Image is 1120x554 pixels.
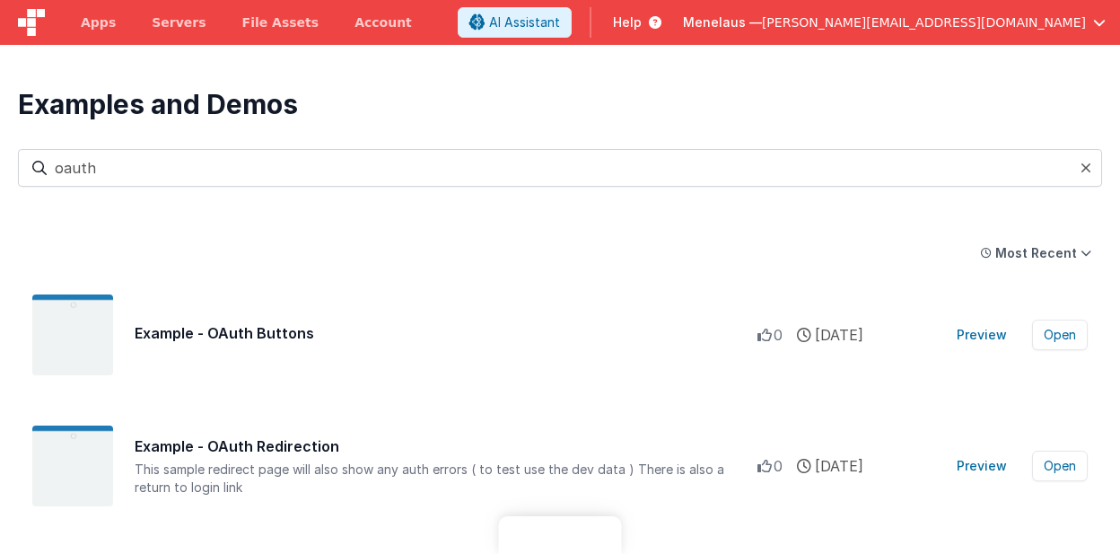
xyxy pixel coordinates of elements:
[970,237,1102,269] button: Most Recent
[1032,320,1088,350] button: Open
[81,13,116,31] span: Apps
[774,324,783,346] span: 0
[135,322,757,344] div: Example - OAuth Buttons
[683,13,762,31] span: Menelaus —
[815,324,863,346] span: [DATE]
[613,13,642,31] span: Help
[815,455,863,477] span: [DATE]
[774,455,783,477] span: 0
[242,13,319,31] span: File Assets
[683,13,1106,31] button: Menelaus — [PERSON_NAME][EMAIL_ADDRESS][DOMAIN_NAME]
[458,7,572,38] button: AI Assistant
[18,88,1102,120] div: Examples and Demos
[1032,451,1088,481] button: Open
[489,13,560,31] span: AI Assistant
[946,452,1018,480] button: Preview
[18,149,1102,187] input: Search examples and demos
[762,13,1086,31] span: [PERSON_NAME][EMAIL_ADDRESS][DOMAIN_NAME]
[499,516,622,554] iframe: Marker.io feedback button
[946,321,1018,349] button: Preview
[135,461,757,497] div: This sample redirect page will also show any auth errors ( to test use the dev data ) There is al...
[135,435,757,457] div: Example - OAuth Redirection
[995,244,1077,262] div: Most Recent
[152,13,206,31] span: Servers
